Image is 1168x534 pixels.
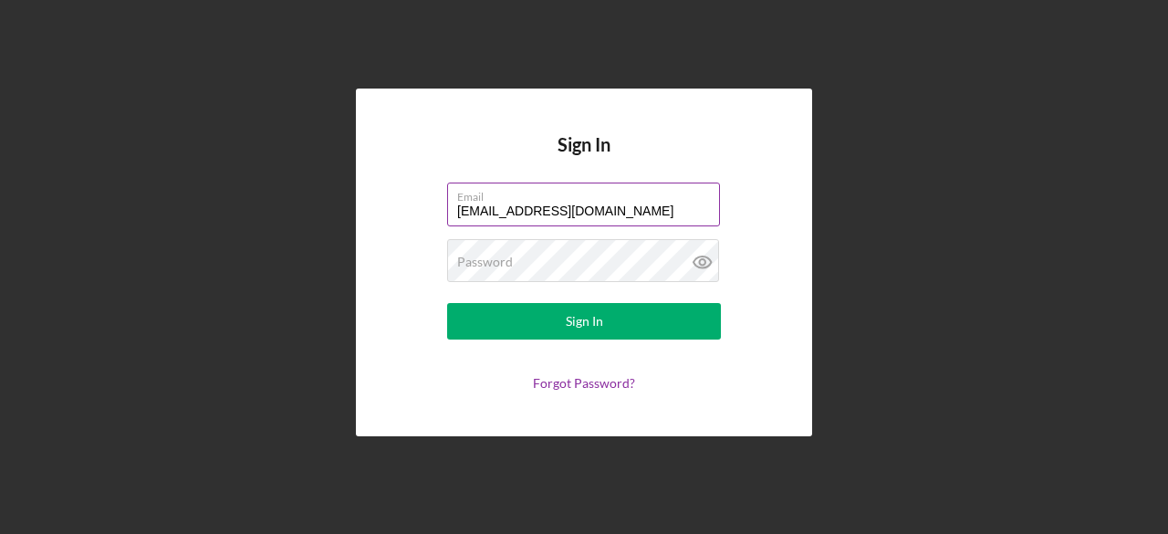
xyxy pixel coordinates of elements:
a: Forgot Password? [533,375,635,391]
h4: Sign In [558,134,610,183]
label: Email [457,183,720,204]
button: Sign In [447,303,721,340]
div: Sign In [566,303,603,340]
label: Password [457,255,513,269]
